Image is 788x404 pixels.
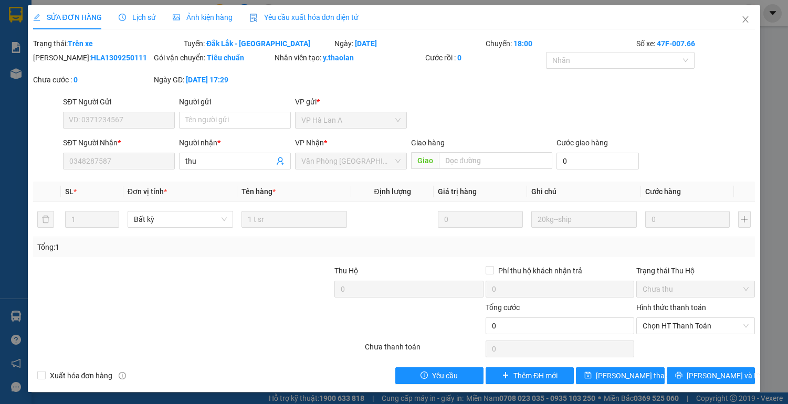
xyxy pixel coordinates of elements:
span: [PERSON_NAME] thay đổi [596,370,680,381]
span: VP Nhận [295,139,324,147]
span: Thêm ĐH mới [513,370,558,381]
span: save [584,371,592,380]
span: SỬA ĐƠN HÀNG [33,13,102,22]
b: y.thaolan [323,54,354,62]
span: picture [173,14,180,21]
button: Close [731,5,760,35]
span: close [741,15,750,24]
div: Trạng thái Thu Hộ [636,265,755,277]
div: SĐT Người Nhận [63,137,175,148]
b: HLA1309250111 [91,54,147,62]
b: Đắk Lắk - [GEOGRAPHIC_DATA] [206,39,310,48]
span: Giao hàng [411,139,445,147]
input: 0 [645,211,730,228]
span: VP Hà Lan A [301,112,401,128]
div: Cước rồi : [425,52,544,63]
button: printer[PERSON_NAME] và In [667,367,755,384]
span: Phí thu hộ khách nhận trả [494,265,586,277]
span: Giá trị hàng [438,187,477,196]
b: 0 [457,54,461,62]
span: Cước hàng [645,187,681,196]
b: 0 [73,76,78,84]
button: plusThêm ĐH mới [486,367,574,384]
span: Yêu cầu xuất hóa đơn điện tử [249,13,359,22]
input: Dọc đường [439,152,552,169]
span: plus [502,371,509,380]
div: Trạng thái: [32,38,183,49]
img: icon [249,14,258,22]
span: SL [65,187,73,196]
div: Chưa thanh toán [364,341,485,359]
div: Tổng: 1 [37,241,305,253]
span: Chưa thu [643,281,749,297]
span: Ảnh kiện hàng [173,13,233,22]
div: Chưa cước : [33,74,152,86]
button: plus [738,211,751,228]
b: [DATE] 17:29 [186,76,228,84]
button: save[PERSON_NAME] thay đổi [576,367,664,384]
span: Định lượng [374,187,411,196]
span: Lịch sử [119,13,156,22]
span: user-add [276,157,285,165]
div: Nhân viên tạo: [275,52,423,63]
div: Người nhận [179,137,291,148]
button: exclamation-circleYêu cầu [395,367,484,384]
span: Văn Phòng Sài Gòn [301,153,401,169]
div: Ngày: [333,38,484,49]
div: [PERSON_NAME]: [33,52,152,63]
input: 0 [438,211,523,228]
label: Cước giao hàng [556,139,608,147]
div: Số xe: [635,38,756,49]
span: Yêu cầu [432,370,458,381]
div: SĐT Người Gửi [63,96,175,108]
span: info-circle [119,372,126,379]
div: Tuyến: [183,38,333,49]
span: printer [675,371,682,380]
span: Tổng cước [486,303,520,312]
div: Gói vận chuyển: [154,52,272,63]
th: Ghi chú [527,182,641,202]
input: Ghi Chú [531,211,637,228]
span: exclamation-circle [421,371,428,380]
span: clock-circle [119,14,126,21]
span: Thu Hộ [334,267,358,275]
b: 47F-007.66 [657,39,695,48]
b: Trên xe [68,39,93,48]
span: Chọn HT Thanh Toán [643,318,749,334]
span: Giao [411,152,439,169]
input: Cước giao hàng [556,153,639,169]
span: Bất kỳ [134,211,227,227]
input: VD: Bàn, Ghế [241,211,347,228]
div: Người gửi [179,96,291,108]
b: 18:00 [513,39,532,48]
span: edit [33,14,40,21]
div: VP gửi [295,96,407,108]
span: [PERSON_NAME] và In [687,370,760,381]
div: Chuyến: [485,38,635,49]
div: Ngày GD: [154,74,272,86]
b: Tiêu chuẩn [207,54,244,62]
button: delete [37,211,54,228]
label: Hình thức thanh toán [636,303,706,312]
span: Xuất hóa đơn hàng [46,370,117,381]
b: [DATE] [355,39,377,48]
span: Đơn vị tính [128,187,167,196]
span: Tên hàng [241,187,276,196]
